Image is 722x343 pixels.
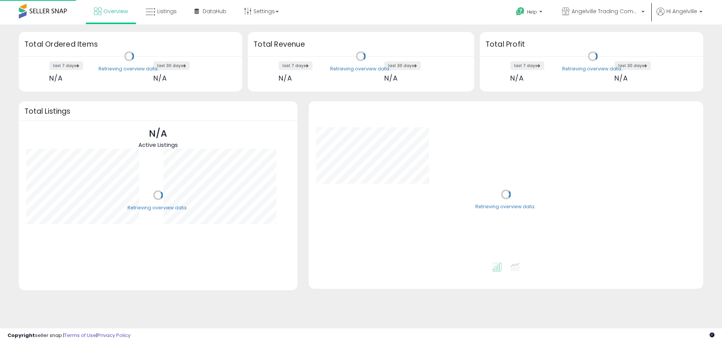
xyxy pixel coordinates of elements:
a: Hi Angelville [657,8,702,24]
div: Retrieving overview data.. [127,204,189,211]
a: Terms of Use [64,332,96,339]
a: Help [510,1,550,24]
div: Retrieving overview data.. [330,66,391,72]
a: Privacy Policy [97,332,130,339]
span: Overview [103,8,128,15]
span: Angelville Trading Company [572,8,639,15]
i: Get Help [516,7,525,16]
span: DataHub [203,8,226,15]
strong: Copyright [8,332,35,339]
span: Hi Angelville [666,8,697,15]
div: Retrieving overview data.. [99,66,160,72]
div: Retrieving overview data.. [475,204,537,210]
span: Listings [157,8,177,15]
div: seller snap | | [8,332,130,339]
span: Help [527,9,537,15]
div: Retrieving overview data.. [562,66,623,72]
